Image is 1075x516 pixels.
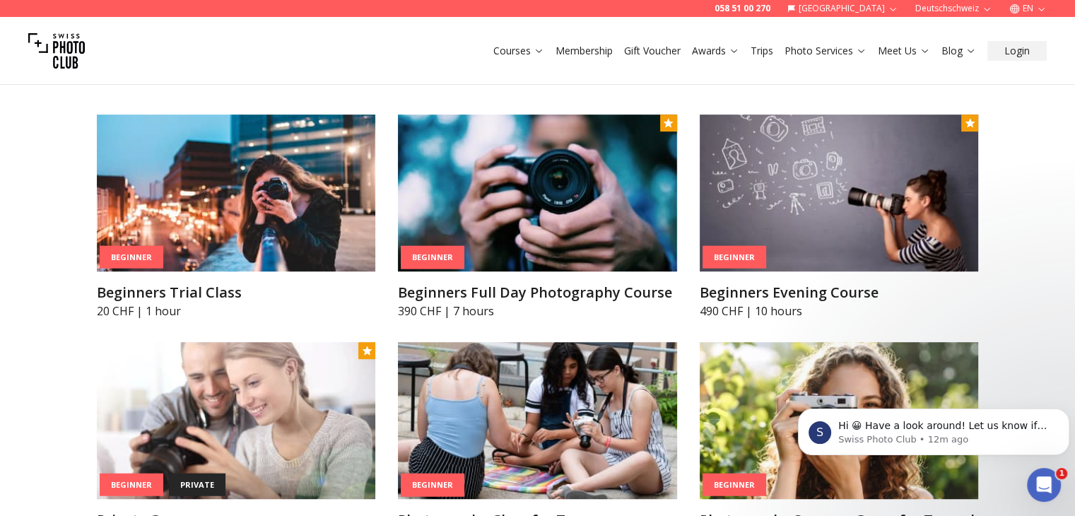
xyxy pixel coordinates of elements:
a: 058 51 00 270 [715,3,770,14]
img: Swiss photo club [28,23,85,79]
div: Beginner [100,245,163,269]
div: Beginner [401,474,464,497]
img: Beginners Evening Course [700,115,979,271]
a: Beginners Evening CourseBeginnerBeginners Evening Course490 CHF | 10 hours [700,115,979,319]
div: private [169,473,225,496]
div: Beginner [401,246,464,269]
div: Beginner [703,245,766,269]
a: Trips [751,44,773,58]
button: Blog [936,41,982,61]
button: Trips [745,41,779,61]
a: Meet Us [878,44,930,58]
button: Awards [686,41,745,61]
a: Photo Services [785,44,867,58]
div: Beginner [703,473,766,496]
p: 490 CHF | 10 hours [700,303,979,319]
a: Beginners Trial ClassBeginnerBeginners Trial Class20 CHF | 1 hour [97,115,376,319]
button: Login [987,41,1047,61]
a: Blog [941,44,976,58]
span: 1 [1056,468,1067,479]
div: Beginner [100,473,163,496]
h3: Beginners Evening Course [700,283,979,303]
h3: Beginners Full Day Photography Course [398,283,677,303]
p: 390 CHF | 7 hours [398,303,677,319]
a: Beginners Full Day Photography CourseBeginnerBeginners Full Day Photography Course390 CHF | 7 hours [398,115,677,319]
img: Photography Summer Camp for Teens | 5-Day Creative Workshop [700,342,979,499]
a: Gift Voucher [624,44,681,58]
iframe: Intercom live chat [1027,468,1061,502]
img: Beginners Full Day Photography Course [398,115,677,271]
a: Awards [692,44,739,58]
button: Courses [488,41,550,61]
img: Private Course [97,342,376,499]
a: Courses [493,44,544,58]
p: 20 CHF | 1 hour [97,303,376,319]
iframe: Intercom notifications message [792,379,1075,478]
img: Photography Class for Teens [398,342,677,499]
img: Beginners Trial Class [97,115,376,271]
button: Meet Us [872,41,936,61]
a: Membership [556,44,613,58]
button: Gift Voucher [618,41,686,61]
button: Membership [550,41,618,61]
button: Photo Services [779,41,872,61]
h3: Beginners Trial Class [97,283,376,303]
